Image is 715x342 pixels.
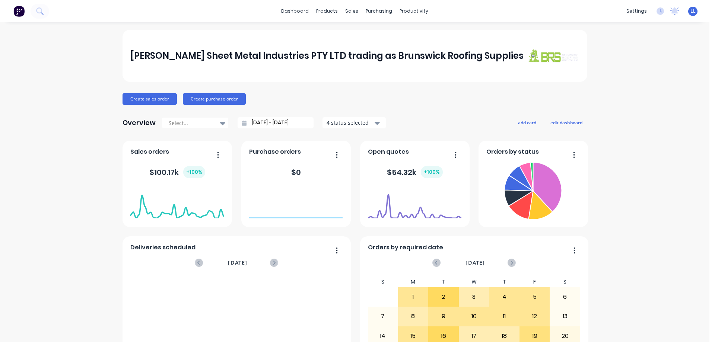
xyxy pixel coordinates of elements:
[322,117,386,128] button: 4 status selected
[398,307,428,326] div: 8
[520,307,550,326] div: 12
[429,288,458,306] div: 2
[398,277,429,287] div: M
[249,147,301,156] span: Purchase orders
[130,243,196,252] span: Deliveries scheduled
[489,277,519,287] div: T
[368,277,398,287] div: S
[623,6,651,17] div: settings
[327,119,374,127] div: 4 status selected
[459,277,489,287] div: W
[465,259,485,267] span: [DATE]
[398,288,428,306] div: 1
[362,6,396,17] div: purchasing
[130,48,524,63] div: [PERSON_NAME] Sheet Metal Industries PTY LTD trading as Brunswick Roofing Supplies
[527,49,579,63] img: J A Sheet Metal Industries PTY LTD trading as Brunswick Roofing Supplies
[13,6,25,17] img: Factory
[368,147,409,156] span: Open quotes
[489,288,519,306] div: 4
[513,118,541,127] button: add card
[387,166,443,178] div: $ 54.32k
[228,259,247,267] span: [DATE]
[550,277,580,287] div: S
[550,307,580,326] div: 13
[428,277,459,287] div: T
[550,288,580,306] div: 6
[368,307,398,326] div: 7
[520,288,550,306] div: 5
[486,147,539,156] span: Orders by status
[123,115,156,130] div: Overview
[130,147,169,156] span: Sales orders
[341,6,362,17] div: sales
[459,288,489,306] div: 3
[690,8,696,15] span: LL
[421,166,443,178] div: + 100 %
[123,93,177,105] button: Create sales order
[459,307,489,326] div: 10
[429,307,458,326] div: 9
[291,167,301,178] div: $ 0
[396,6,432,17] div: productivity
[489,307,519,326] div: 11
[183,166,205,178] div: + 100 %
[519,277,550,287] div: F
[149,166,205,178] div: $ 100.17k
[546,118,587,127] button: edit dashboard
[183,93,246,105] button: Create purchase order
[277,6,312,17] a: dashboard
[312,6,341,17] div: products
